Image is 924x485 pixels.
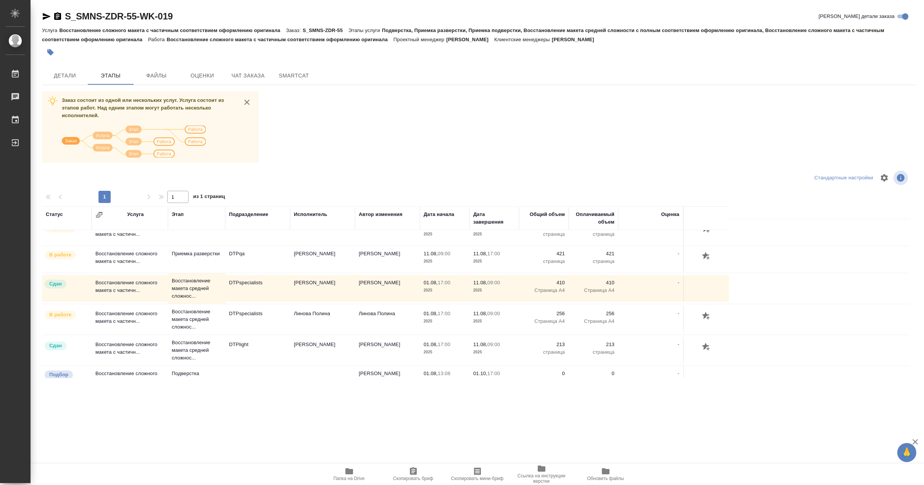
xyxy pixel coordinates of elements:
[473,287,515,294] p: 2025
[424,342,438,347] p: 01.08,
[523,341,565,348] p: 213
[473,342,487,347] p: 11.08,
[438,280,450,285] p: 17:00
[523,250,565,258] p: 421
[290,275,355,302] td: [PERSON_NAME]
[473,251,487,256] p: 11.08,
[46,211,63,218] div: Статус
[473,377,515,385] p: 2025
[893,171,909,185] span: Посмотреть информацию
[49,371,68,379] p: Подбор
[92,306,168,333] td: Восстановление сложного макета с частичн...
[523,317,565,325] p: Страница А4
[572,250,614,258] p: 421
[473,211,515,226] div: Дата завершения
[424,371,438,376] p: 01.08,
[276,71,312,81] span: SmartCat
[225,246,290,273] td: DTPqa
[424,377,466,385] p: 2025
[62,97,224,118] span: Заказ состоит из одной или нескольких услуг. Услуга состоит из этапов работ. Над одним этапом мог...
[424,287,466,294] p: 2025
[42,44,59,61] button: Добавить тэг
[661,211,679,218] div: Оценка
[225,275,290,302] td: DTPspecialists
[42,12,51,21] button: Скопировать ссылку для ЯМессенджера
[446,37,494,42] p: [PERSON_NAME]
[355,275,420,302] td: [PERSON_NAME]
[286,27,303,33] p: Заказ:
[424,311,438,316] p: 01.08,
[678,280,679,285] a: -
[193,192,225,203] span: из 1 страниц
[523,230,565,238] p: страница
[355,246,420,273] td: [PERSON_NAME]
[172,250,221,258] p: Приемка разверстки
[225,306,290,333] td: DTPspecialists
[290,246,355,273] td: [PERSON_NAME]
[424,251,438,256] p: 11.08,
[355,306,420,333] td: Линова Полина
[92,337,168,364] td: Восстановление сложного макета с частичн...
[572,341,614,348] p: 213
[47,71,83,81] span: Детали
[438,311,450,316] p: 17:00
[494,37,552,42] p: Клиентские менеджеры
[473,348,515,356] p: 2025
[900,445,913,461] span: 🙏
[523,310,565,317] p: 256
[65,11,173,21] a: S_SMNS-ZDR-55-WK-019
[473,311,487,316] p: 11.08,
[678,311,679,316] a: -
[438,251,450,256] p: 09:00
[473,230,515,238] p: 2025
[875,169,893,187] span: Настроить таблицу
[572,348,614,356] p: страница
[424,317,466,325] p: 2025
[230,71,266,81] span: Чат заказа
[172,211,184,218] div: Этап
[167,37,393,42] p: Восстановление сложного макета с частичным соответствием оформлению оригинала
[348,27,382,33] p: Этапы услуги
[700,341,713,354] button: Добавить оценку
[92,246,168,273] td: Восстановление сложного макета с частичн...
[49,342,62,350] p: Сдан
[552,37,600,42] p: [PERSON_NAME]
[424,280,438,285] p: 01.08,
[355,219,420,246] td: [PERSON_NAME]
[572,230,614,238] p: страница
[487,251,500,256] p: 17:00
[241,97,253,108] button: close
[572,370,614,377] p: 0
[700,310,713,323] button: Добавить оценку
[572,287,614,294] p: Страница А4
[473,258,515,265] p: 2025
[290,337,355,364] td: [PERSON_NAME]
[678,251,679,256] a: -
[523,258,565,265] p: страница
[523,377,565,385] p: страница
[49,311,71,319] p: В работе
[290,306,355,333] td: Линова Полина
[127,211,144,218] div: Услуга
[438,342,450,347] p: 17:00
[487,371,500,376] p: 17:00
[355,337,420,364] td: [PERSON_NAME]
[49,280,62,288] p: Сдан
[393,37,446,42] p: Проектный менеджер
[572,310,614,317] p: 256
[148,37,167,42] p: Работа
[172,370,221,377] p: Подверстка
[523,348,565,356] p: страница
[172,277,221,300] p: Восстановление макета средней сложнос...
[172,308,221,331] p: Восстановление макета средней сложнос...
[572,211,614,226] div: Оплачиваемый объем
[355,366,420,393] td: [PERSON_NAME]
[229,211,268,218] div: Подразделение
[473,280,487,285] p: 11.08,
[473,317,515,325] p: 2025
[92,219,168,246] td: Восстановление сложного макета с частичн...
[572,258,614,265] p: страница
[92,275,168,302] td: Восстановление сложного макета с частичн...
[813,172,875,184] div: split button
[487,342,500,347] p: 09:00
